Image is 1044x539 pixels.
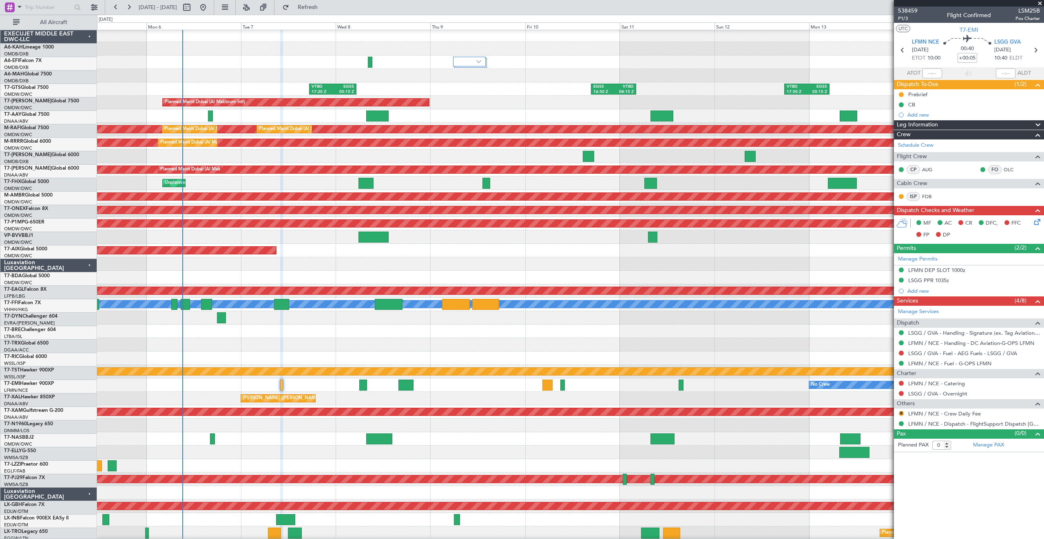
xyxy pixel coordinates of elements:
span: T7-XAM [4,408,23,413]
span: ATOT [907,69,920,77]
a: T7-DYNChallenger 604 [4,314,58,319]
a: LFMN / NCE - Crew Daily Fee [908,410,981,417]
span: T7-AIX [4,247,20,252]
div: Add new [907,111,1040,118]
span: Flight Crew [897,152,927,161]
span: (4/8) [1015,296,1026,305]
span: (2/2) [1015,243,1026,252]
div: 05:15 Z [333,89,354,95]
span: T7-N1960 [4,422,27,426]
input: --:-- [922,68,942,78]
div: Add new [907,287,1040,294]
span: 538459 [898,7,918,15]
a: A6-KAHLineage 1000 [4,45,54,50]
span: Cabin Crew [897,179,927,188]
span: T7-LZZI [4,462,21,467]
span: T7-[PERSON_NAME] [4,152,51,157]
span: M-RAFI [4,126,21,130]
a: LFMN / NCE - Catering [908,380,965,387]
a: AUG [922,166,940,173]
a: T7-RICGlobal 6000 [4,354,47,359]
span: T7-[PERSON_NAME] [4,99,51,104]
span: LX-TRO [4,529,22,534]
span: All Aircraft [21,20,86,25]
a: Schedule Crew [898,141,933,150]
label: Planned PAX [898,441,929,449]
div: EGSS [807,84,827,90]
a: OMDW/DWC [4,441,32,447]
a: M-AMBRGlobal 5000 [4,193,53,198]
span: M-RRRR [4,139,23,144]
span: VP-BVV [4,233,22,238]
span: Refresh [291,4,325,10]
a: LSGG / GVA - Overnight [908,390,967,397]
div: [DATE] [99,16,113,23]
a: LX-GBHFalcon 7X [4,502,44,507]
a: DNAA/ABV [4,414,28,420]
a: T7-LZZIPraetor 600 [4,462,48,467]
div: EGSS [593,84,613,90]
div: 16:50 Z [593,89,613,95]
a: T7-ONEXFalcon 8X [4,206,48,211]
a: T7-GTSGlobal 7500 [4,85,49,90]
a: T7-FFIFalcon 7X [4,300,41,305]
a: T7-N1960Legacy 650 [4,422,53,426]
a: M-RRRRGlobal 6000 [4,139,51,144]
span: FP [923,231,929,239]
div: LSGG PPR 1035z [908,277,949,284]
span: T7-BRE [4,327,21,332]
span: M-AMBR [4,193,25,198]
a: T7-P1MPG-650ER [4,220,44,225]
span: Dispatch To-Dos [897,80,938,89]
a: OMDB/DXB [4,159,29,165]
a: OMDW/DWC [4,280,32,286]
a: T7-AAYGlobal 7500 [4,112,49,117]
button: R [899,411,904,416]
div: No Crew [811,379,830,391]
a: T7-XAMGulfstream G-200 [4,408,63,413]
a: FDB [922,193,940,200]
a: OMDW/DWC [4,212,32,219]
a: LX-TROLegacy 650 [4,529,48,534]
span: T7-EMI [4,381,20,386]
a: DNAA/ABV [4,172,28,178]
div: Planned Maint Riga (Riga Intl) [882,527,943,539]
a: DNMM/LOS [4,428,29,434]
span: 10:00 [927,54,940,62]
a: T7-[PERSON_NAME]Global 6000 [4,166,79,171]
a: OMDW/DWC [4,253,32,259]
div: Sun 5 [52,22,146,30]
a: LTBA/ISL [4,334,22,340]
a: EDLW/DTM [4,508,28,515]
a: OMDB/DXB [4,51,29,57]
span: T7-ONEX [4,206,26,211]
span: Pax [897,429,906,439]
a: OLC [1004,166,1022,173]
div: Planned Maint Dubai (Al Maktoum Intl) [160,163,241,176]
span: T7-NAS [4,435,22,440]
span: LSM25B [1015,7,1040,15]
div: FO [988,165,1002,174]
a: A6-MAHGlobal 7500 [4,72,52,77]
div: EGSS [333,84,354,90]
a: LX-INBFalcon 900EX EASy II [4,516,69,521]
span: T7-EMI [960,26,978,34]
div: Tue 7 [241,22,336,30]
span: T7-RIC [4,354,19,359]
span: Dispatch [897,318,919,328]
a: OMDW/DWC [4,239,32,245]
a: VP-BVVBBJ1 [4,233,33,238]
span: A6-EFI [4,58,19,63]
a: OMDW/DWC [4,199,32,205]
input: Trip Number [25,1,72,13]
span: Charter [897,369,916,378]
span: Services [897,296,918,306]
span: 00:40 [961,45,974,53]
span: LFMN NCE [912,38,939,46]
div: CP [907,165,920,174]
span: A6-MAH [4,72,24,77]
span: [DATE] [912,46,929,54]
div: 04:15 Z [614,89,634,95]
button: UTC [896,25,910,32]
span: DP [943,231,950,239]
